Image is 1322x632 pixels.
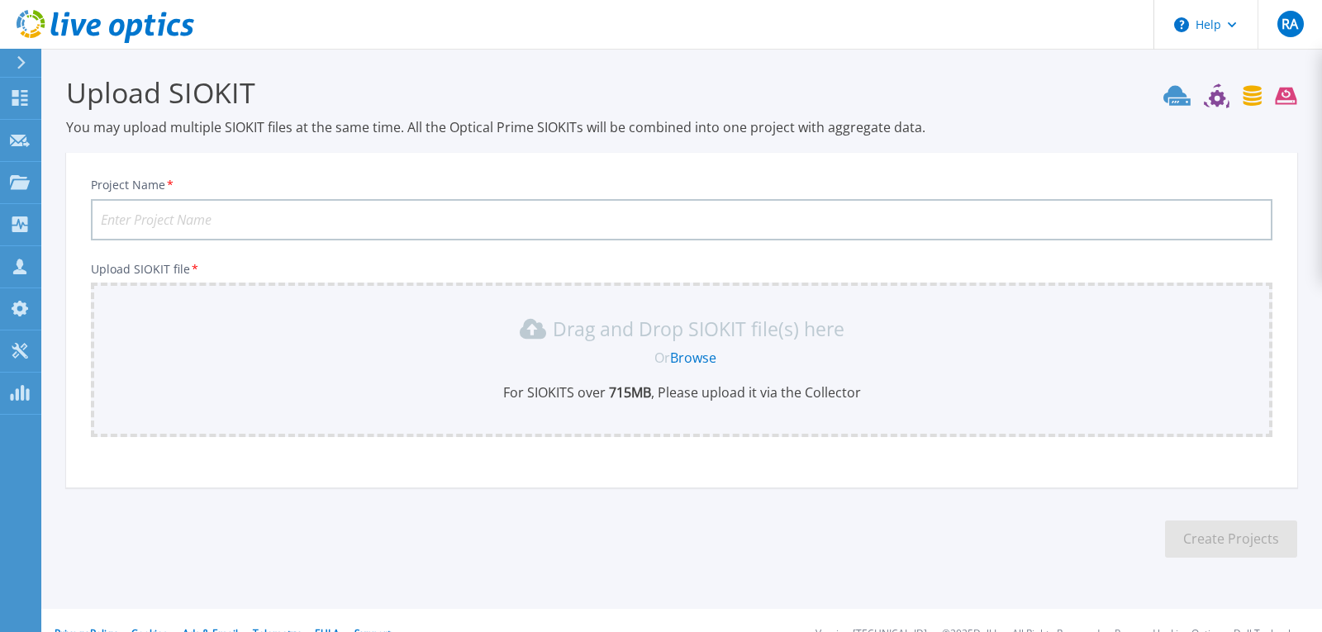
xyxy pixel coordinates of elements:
[553,321,844,337] p: Drag and Drop SIOKIT file(s) here
[101,316,1263,402] div: Drag and Drop SIOKIT file(s) here OrBrowseFor SIOKITS over 715MB, Please upload it via the Collector
[101,383,1263,402] p: For SIOKITS over , Please upload it via the Collector
[66,118,1297,136] p: You may upload multiple SIOKIT files at the same time. All the Optical Prime SIOKITs will be comb...
[670,349,716,367] a: Browse
[654,349,670,367] span: Or
[66,74,1297,112] h3: Upload SIOKIT
[91,199,1272,240] input: Enter Project Name
[91,179,175,191] label: Project Name
[91,263,1272,276] p: Upload SIOKIT file
[1165,520,1297,558] button: Create Projects
[1282,17,1298,31] span: RA
[606,383,651,402] b: 715 MB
